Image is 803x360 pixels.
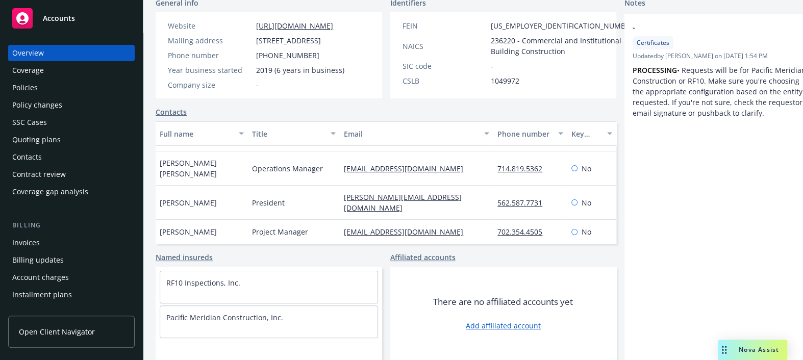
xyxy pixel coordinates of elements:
[256,21,333,31] a: [URL][DOMAIN_NAME]
[166,278,240,288] a: RF10 Inspections, Inc.
[256,35,321,46] span: [STREET_ADDRESS]
[160,158,244,179] span: [PERSON_NAME] [PERSON_NAME]
[582,163,591,174] span: No
[344,164,471,173] a: [EMAIL_ADDRESS][DOMAIN_NAME]
[156,107,187,117] a: Contacts
[8,114,135,131] a: SSC Cases
[497,128,551,139] div: Phone number
[12,80,38,96] div: Policies
[582,226,591,237] span: No
[718,340,787,360] button: Nova Assist
[166,313,283,322] a: Pacific Meridian Construction, Inc.
[497,227,550,237] a: 702.354.4505
[344,128,478,139] div: Email
[252,163,323,174] span: Operations Manager
[633,65,677,75] strong: PROCESSING
[8,45,135,61] a: Overview
[739,345,779,354] span: Nova Assist
[8,287,135,303] a: Installment plans
[8,269,135,286] a: Account charges
[433,296,573,308] span: There are no affiliated accounts yet
[8,4,135,33] a: Accounts
[8,80,135,96] a: Policies
[12,62,44,79] div: Coverage
[168,65,252,75] div: Year business started
[8,184,135,200] a: Coverage gap analysis
[8,235,135,251] a: Invoices
[718,340,731,360] div: Drag to move
[497,198,550,208] a: 562.587.7731
[633,22,784,33] span: -
[252,128,325,139] div: Title
[252,197,285,208] span: President
[12,132,61,148] div: Quoting plans
[8,132,135,148] a: Quoting plans
[156,121,248,146] button: Full name
[256,50,319,61] span: [PHONE_NUMBER]
[491,20,637,31] span: [US_EMPLOYER_IDENTIFICATION_NUMBER]
[12,184,88,200] div: Coverage gap analysis
[582,197,591,208] span: No
[168,35,252,46] div: Mailing address
[497,164,550,173] a: 714.819.5362
[340,121,493,146] button: Email
[403,41,487,52] div: NAICS
[252,226,308,237] span: Project Manager
[571,128,601,139] div: Key contact
[491,61,493,71] span: -
[160,197,217,208] span: [PERSON_NAME]
[403,75,487,86] div: CSLB
[8,220,135,230] div: Billing
[19,326,95,337] span: Open Client Navigator
[8,252,135,268] a: Billing updates
[12,166,66,183] div: Contract review
[168,80,252,90] div: Company size
[12,287,72,303] div: Installment plans
[491,75,519,86] span: 1049972
[8,166,135,183] a: Contract review
[160,226,217,237] span: [PERSON_NAME]
[43,14,75,22] span: Accounts
[256,80,259,90] span: -
[403,20,487,31] div: FEIN
[12,235,40,251] div: Invoices
[403,61,487,71] div: SIC code
[160,128,233,139] div: Full name
[256,65,344,75] span: 2019 (6 years in business)
[12,97,62,113] div: Policy changes
[466,320,541,331] a: Add affiliated account
[8,97,135,113] a: Policy changes
[12,45,44,61] div: Overview
[493,121,567,146] button: Phone number
[12,149,42,165] div: Contacts
[12,114,47,131] div: SSC Cases
[567,121,616,146] button: Key contact
[344,192,462,213] a: [PERSON_NAME][EMAIL_ADDRESS][DOMAIN_NAME]
[168,20,252,31] div: Website
[344,227,471,237] a: [EMAIL_ADDRESS][DOMAIN_NAME]
[168,50,252,61] div: Phone number
[12,252,64,268] div: Billing updates
[8,62,135,79] a: Coverage
[491,35,637,57] span: 236220 - Commercial and Institutional Building Construction
[390,252,456,263] a: Affiliated accounts
[248,121,340,146] button: Title
[12,269,69,286] div: Account charges
[637,38,669,47] span: Certificates
[156,252,213,263] a: Named insureds
[8,149,135,165] a: Contacts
